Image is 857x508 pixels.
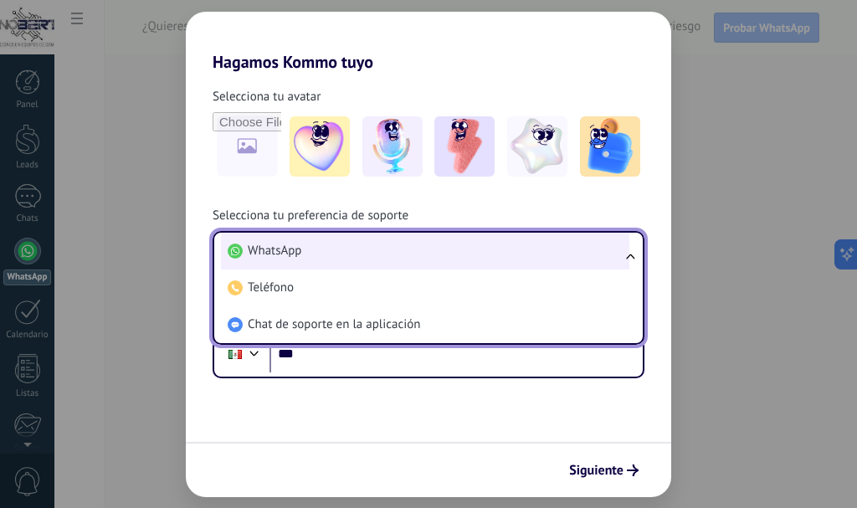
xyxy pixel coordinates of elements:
[248,243,301,259] span: WhatsApp
[569,464,624,476] span: Siguiente
[507,116,567,177] img: -4.jpeg
[434,116,495,177] img: -3.jpeg
[213,89,321,105] span: Selecciona tu avatar
[248,280,294,296] span: Teléfono
[186,12,671,72] h2: Hagamos Kommo tuyo
[362,116,423,177] img: -2.jpeg
[562,456,646,485] button: Siguiente
[580,116,640,177] img: -5.jpeg
[213,208,408,224] span: Selecciona tu preferencia de soporte
[248,316,420,333] span: Chat de soporte en la aplicación
[290,116,350,177] img: -1.jpeg
[219,336,251,372] div: Mexico: + 52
